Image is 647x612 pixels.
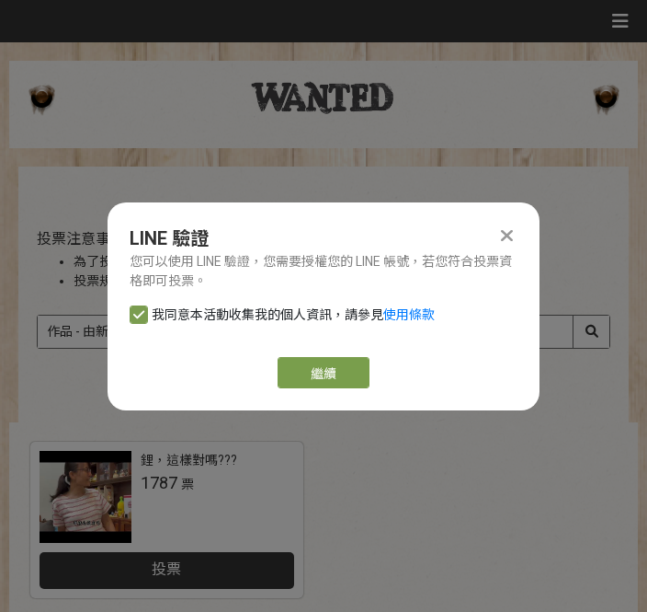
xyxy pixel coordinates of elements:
[37,230,125,248] span: 投票注意事項
[74,271,610,291] li: 投票規則：每天從所有作品中擇一投票。
[278,357,369,388] a: 繼續
[38,316,180,348] select: Sorting
[141,473,177,492] span: 1787
[152,306,435,325] span: 我同意本活動收集我的個人資訊，請參見
[130,252,517,291] div: 您可以使用 LINE 驗證，您需要授權您的 LINE 帳號，若您符合投票資格即可投票。
[383,307,435,322] a: 使用條款
[130,225,517,252] div: LINE 驗證
[30,442,303,598] a: 鋰，這樣對嗎???1787票投票
[74,252,610,271] li: 為了投票的公平性，我們嚴格禁止灌票行為，所有投票者皆需經過 LINE 登入認證。
[152,560,181,578] span: 投票
[181,477,194,491] span: 票
[37,203,610,225] h2: 投票列表
[141,451,237,470] div: 鋰，這樣對嗎???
